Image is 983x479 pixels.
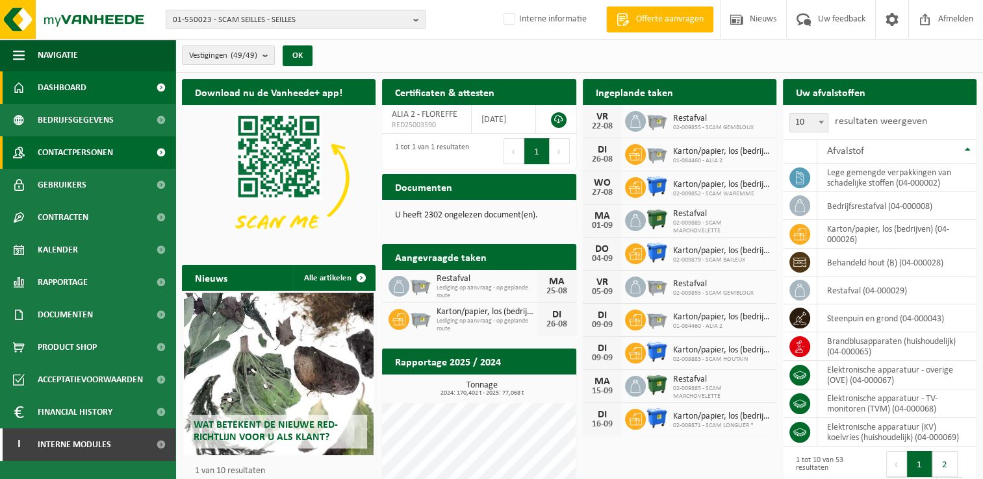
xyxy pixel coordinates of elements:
div: VR [589,112,615,122]
span: Restafval [673,114,754,124]
span: I [13,428,25,461]
div: DI [589,343,615,354]
td: [DATE] [472,105,537,134]
span: 2024: 170,402 t - 2025: 77,068 t [389,390,576,397]
h2: Ingeplande taken [583,79,686,104]
button: 2 [932,451,958,477]
span: 02-009885 - SCAM MARCHOVELETTE [673,219,770,235]
span: Lediging op aanvraag - op geplande route [437,317,537,333]
span: Financial History [38,396,112,428]
td: elektronische apparatuur - TV-monitoren (TVM) (04-000068) [817,389,977,418]
div: 15-09 [589,387,615,396]
span: Karton/papier, los (bedrijven) [673,147,770,157]
span: Karton/papier, los (bedrijven) [673,345,770,356]
img: WB-2500-GAL-GY-01 [409,274,431,296]
span: 02-009855 - SCAM GEMBLOUX [673,289,754,297]
span: 01-084460 - ALIA 2 [673,157,770,165]
span: 01-550023 - SCAM SEILLES - SEILLES [173,10,408,30]
span: Documenten [38,299,93,331]
span: Kalender [38,234,78,266]
button: 1 [907,451,932,477]
img: WB-1100-HPE-BE-01 [646,241,668,264]
h2: Certificaten & attesten [382,79,507,104]
span: 10 [789,113,828,132]
span: Restafval [437,274,537,284]
span: 10 [790,114,828,132]
div: DI [589,145,615,155]
span: Contracten [38,201,88,234]
div: DO [589,244,615,254]
div: DI [589,410,615,420]
div: 25-08 [544,287,570,296]
div: VR [589,277,615,288]
img: Download de VHEPlus App [182,105,376,251]
div: 09-09 [589,354,615,363]
td: brandblusapparaten (huishoudelijk) (04-000065) [817,332,977,361]
img: WB-1100-HPE-GN-01 [646,374,668,396]
h2: Uw afvalstoffen [783,79,878,104]
span: Vestigingen [189,46,257,66]
span: Dashboard [38,71,86,104]
div: MA [544,276,570,287]
div: 05-09 [589,288,615,297]
div: MA [589,211,615,221]
h2: Documenten [382,174,465,199]
span: Restafval [673,375,770,385]
span: 01-084460 - ALIA 2 [673,323,770,330]
span: Contactpersonen [38,136,113,169]
span: Rapportage [38,266,88,299]
img: WB-2500-GAL-GY-01 [646,142,668,164]
div: 26-08 [544,320,570,329]
button: 01-550023 - SCAM SEILLES - SEILLES [166,10,426,29]
span: Acceptatievoorwaarden [38,363,143,396]
td: behandeld hout (B) (04-000028) [817,249,977,276]
div: WO [589,178,615,188]
td: lege gemengde verpakkingen van schadelijke stoffen (04-000002) [817,164,977,192]
h2: Nieuws [182,265,240,290]
div: 26-08 [589,155,615,164]
td: elektronische apparatuur (KV) koelvries (huishoudelijk) (04-000069) [817,418,977,447]
span: 02-009885 - SCAM MARCHOVELETTE [673,385,770,400]
label: Interne informatie [501,10,587,29]
div: DI [544,310,570,320]
count: (49/49) [231,51,257,60]
a: Wat betekent de nieuwe RED-richtlijn voor u als klant? [184,293,374,455]
span: Interne modules [38,428,111,461]
h2: Download nu de Vanheede+ app! [182,79,355,104]
div: 01-09 [589,221,615,230]
button: Next [550,138,570,164]
td: elektronische apparatuur - overige (OVE) (04-000067) [817,361,977,389]
span: RED25003590 [392,120,461,130]
img: WB-1100-HPE-GN-01 [646,208,668,230]
span: Karton/papier, los (bedrijven) [673,312,770,323]
span: Offerte aanvragen [633,13,707,26]
h2: Rapportage 2025 / 2024 [382,349,514,374]
img: WB-2500-GAL-GY-01 [409,307,431,329]
img: WB-1100-HPE-BE-01 [646,407,668,429]
button: 1 [524,138,550,164]
a: Bekijk rapportage [479,374,575,400]
img: WB-2500-GAL-GY-01 [646,275,668,297]
span: Afvalstof [827,146,864,156]
span: Restafval [673,279,754,289]
span: 02-009883 - SCAM HOUTAIN [673,356,770,363]
div: 27-08 [589,188,615,197]
div: MA [589,376,615,387]
span: 02-009879 - SCAM BAILEUX [673,256,770,264]
span: Karton/papier, los (bedrijven) [673,180,770,190]
button: Vestigingen(49/49) [182,45,275,65]
p: 1 van 10 resultaten [195,467,369,476]
button: OK [283,45,313,66]
label: resultaten weergeven [835,116,927,127]
p: U heeft 2302 ongelezen document(en). [395,211,563,220]
span: Karton/papier, los (bedrijven) [437,307,537,317]
img: WB-2500-GAL-GY-01 [646,308,668,330]
span: Lediging op aanvraag - op geplande route [437,284,537,300]
img: WB-2500-GAL-GY-01 [646,109,668,131]
span: Restafval [673,209,770,219]
span: Karton/papier, los (bedrijven) [673,411,770,422]
div: DI [589,310,615,321]
img: WB-1100-HPE-BE-01 [646,175,668,197]
div: 22-08 [589,122,615,131]
span: Wat betekent de nieuwe RED-richtlijn voor u als klant? [194,420,338,443]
